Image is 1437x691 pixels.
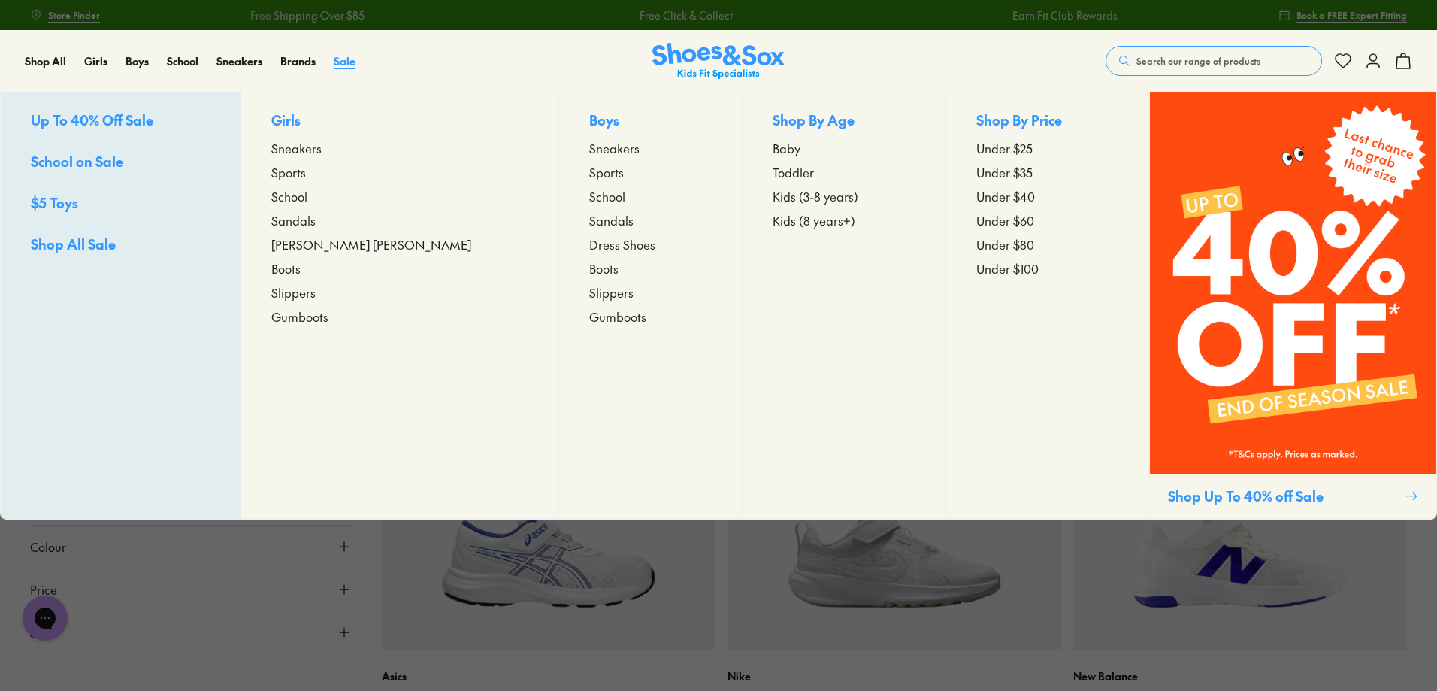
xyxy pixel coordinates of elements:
[589,187,625,205] span: School
[271,308,328,326] span: Gumboots
[126,53,149,68] span: Boys
[216,53,262,69] a: Sneakers
[271,187,528,205] a: School
[773,110,915,133] p: Shop By Age
[589,211,712,229] a: Sandals
[976,211,1119,229] a: Under $60
[639,8,732,23] a: Free Click & Collect
[271,139,322,157] span: Sneakers
[589,235,712,253] a: Dress Shoes
[976,187,1035,205] span: Under $40
[271,163,528,181] a: Sports
[30,611,352,653] button: Size
[773,163,814,181] span: Toddler
[31,192,210,216] a: $5 Toys
[773,187,915,205] a: Kids (3-8 years)
[31,235,116,253] span: Shop All Sale
[976,235,1119,253] a: Under $80
[589,283,712,302] a: Slippers
[976,259,1119,277] a: Under $100
[976,163,1033,181] span: Under $35
[773,211,855,229] span: Kids (8 years+)
[271,235,471,253] span: [PERSON_NAME] [PERSON_NAME]
[1150,92,1436,474] img: SNS_WEBASSETS_GRID_1080x1440_3.png
[271,110,528,133] p: Girls
[589,283,634,302] span: Slippers
[334,53,355,69] a: Sale
[25,53,66,68] span: Shop All
[271,139,528,157] a: Sneakers
[976,259,1039,277] span: Under $100
[976,235,1034,253] span: Under $80
[280,53,316,68] span: Brands
[15,590,75,646] iframe: Gorgias live chat messenger
[31,110,210,133] a: Up To 40% Off Sale
[589,259,619,277] span: Boots
[84,53,107,69] a: Girls
[84,53,107,68] span: Girls
[167,53,198,68] span: School
[589,163,712,181] a: Sports
[589,308,712,326] a: Gumboots
[382,668,715,684] p: Asics
[589,235,655,253] span: Dress Shoes
[589,211,634,229] span: Sandals
[728,668,1061,684] p: Nike
[271,259,301,277] span: Boots
[652,43,785,80] img: SNS_Logo_Responsive.svg
[31,234,210,257] a: Shop All Sale
[30,538,66,556] span: Colour
[1106,46,1322,76] button: Search our range of products
[30,580,57,599] span: Price
[976,110,1119,133] p: Shop By Price
[30,2,100,29] a: Store Finder
[1149,92,1436,519] a: Shop Up To 40% off Sale
[976,139,1119,157] a: Under $25
[31,111,153,129] span: Up To 40% Off Sale
[976,139,1033,157] span: Under $25
[773,187,858,205] span: Kids (3-8 years)
[1278,2,1407,29] a: Book a FREE Expert Fitting
[216,53,262,68] span: Sneakers
[976,163,1119,181] a: Under $35
[31,151,210,174] a: School on Sale
[589,187,712,205] a: School
[271,259,528,277] a: Boots
[25,53,66,69] a: Shop All
[1012,8,1117,23] a: Earn Fit Club Rewards
[31,152,123,171] span: School on Sale
[773,211,915,229] a: Kids (8 years+)
[589,259,712,277] a: Boots
[976,211,1034,229] span: Under $60
[48,8,100,22] span: Store Finder
[271,211,528,229] a: Sandals
[271,163,306,181] span: Sports
[271,187,307,205] span: School
[1073,668,1407,684] p: New Balance
[773,139,915,157] a: Baby
[334,53,355,68] span: Sale
[30,568,352,611] button: Price
[31,193,78,212] span: $5 Toys
[589,163,624,181] span: Sports
[271,283,528,302] a: Slippers
[1296,8,1407,22] span: Book a FREE Expert Fitting
[1168,486,1399,506] p: Shop Up To 40% off Sale
[589,139,712,157] a: Sneakers
[773,163,915,181] a: Toddler
[271,283,316,302] span: Slippers
[167,53,198,69] a: School
[250,8,364,23] a: Free Shipping Over $85
[126,53,149,69] a: Boys
[652,43,785,80] a: Shoes & Sox
[589,308,646,326] span: Gumboots
[271,211,316,229] span: Sandals
[589,139,640,157] span: Sneakers
[589,110,712,133] p: Boys
[271,235,528,253] a: [PERSON_NAME] [PERSON_NAME]
[976,187,1119,205] a: Under $40
[271,308,528,326] a: Gumboots
[1136,54,1260,68] span: Search our range of products
[30,526,352,568] button: Colour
